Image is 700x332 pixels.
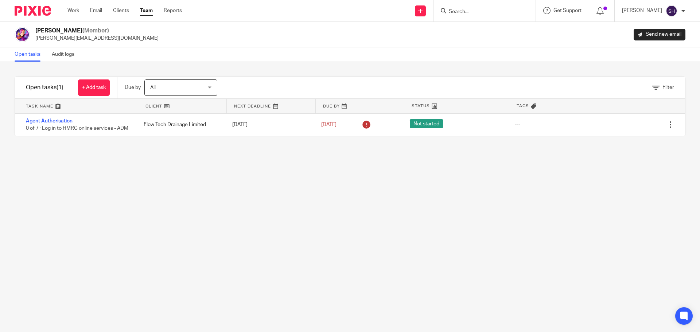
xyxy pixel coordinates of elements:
div: --- [515,121,520,128]
span: (1) [57,85,63,90]
span: 0 of 7 · Log in to HMRC online services - ADM [26,126,128,131]
img: svg%3E [666,5,677,17]
img: image_from_ios.png [15,27,30,42]
span: Status [412,103,430,109]
img: Pixie [15,6,51,16]
input: Search [448,9,514,15]
span: Filter [662,85,674,90]
div: [DATE] [225,117,314,132]
a: Clients [113,7,129,14]
a: Audit logs [52,47,80,62]
span: Tags [517,103,529,109]
a: Open tasks [15,47,46,62]
span: All [150,85,156,90]
a: Reports [164,7,182,14]
p: Due by [125,84,141,91]
a: + Add task [78,79,110,96]
span: Not started [410,119,443,128]
div: Flow Tech Drainage Limited [136,117,225,132]
p: [PERSON_NAME][EMAIL_ADDRESS][DOMAIN_NAME] [35,35,159,42]
a: Email [90,7,102,14]
a: Send new email [634,29,685,40]
span: [DATE] [321,122,337,127]
h2: [PERSON_NAME] [35,27,159,35]
h1: Open tasks [26,84,63,91]
p: [PERSON_NAME] [622,7,662,14]
span: (Member) [82,28,109,34]
a: Work [67,7,79,14]
a: Agent Autherisation [26,118,73,124]
span: Get Support [553,8,582,13]
a: Team [140,7,153,14]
